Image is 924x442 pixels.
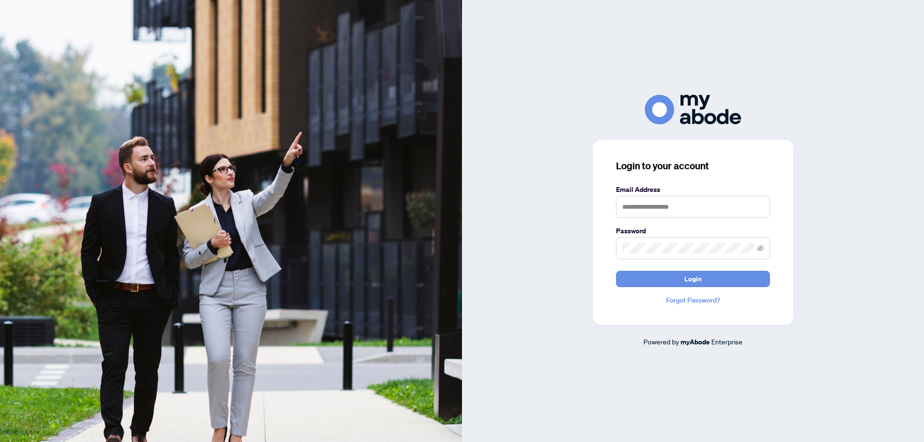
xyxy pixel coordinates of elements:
[616,295,770,305] a: Forgot Password?
[680,337,710,347] a: myAbode
[643,337,679,346] span: Powered by
[616,271,770,287] button: Login
[616,184,770,195] label: Email Address
[757,245,764,252] span: eye-invisible
[645,95,741,124] img: ma-logo
[684,271,702,287] span: Login
[616,226,770,236] label: Password
[616,159,770,173] h3: Login to your account
[711,337,743,346] span: Enterprise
